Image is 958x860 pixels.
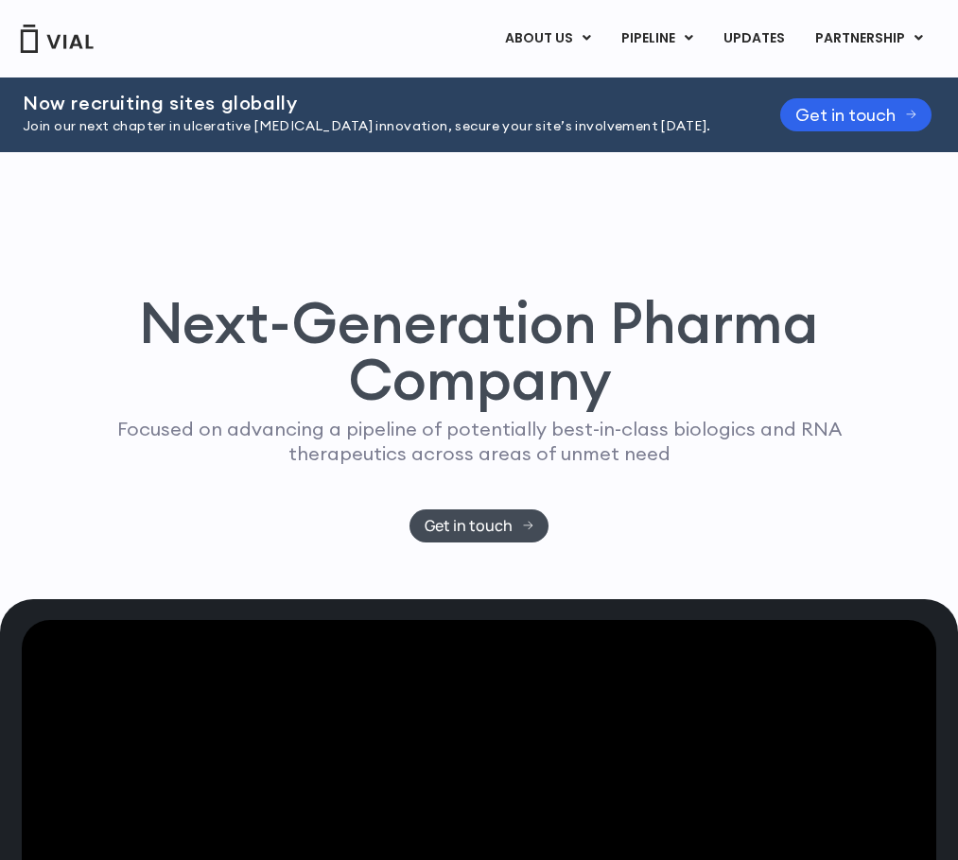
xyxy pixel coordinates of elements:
img: Vial Logo [19,25,95,53]
a: Get in touch [780,98,932,131]
h2: Now recruiting sites globally [23,93,733,113]
a: UPDATES [708,23,799,55]
a: PIPELINEMenu Toggle [606,23,707,55]
p: Join our next chapter in ulcerative [MEDICAL_DATA] innovation, secure your site’s involvement [DA... [23,116,733,137]
a: PARTNERSHIPMenu Toggle [800,23,938,55]
a: ABOUT USMenu Toggle [490,23,605,55]
span: Get in touch [795,108,896,122]
a: Get in touch [409,509,549,542]
p: Focused on advancing a pipeline of potentially best-in-class biologics and RNA therapeutics acros... [98,417,861,466]
h1: Next-Generation Pharma Company [70,294,889,407]
span: Get in touch [425,519,513,533]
